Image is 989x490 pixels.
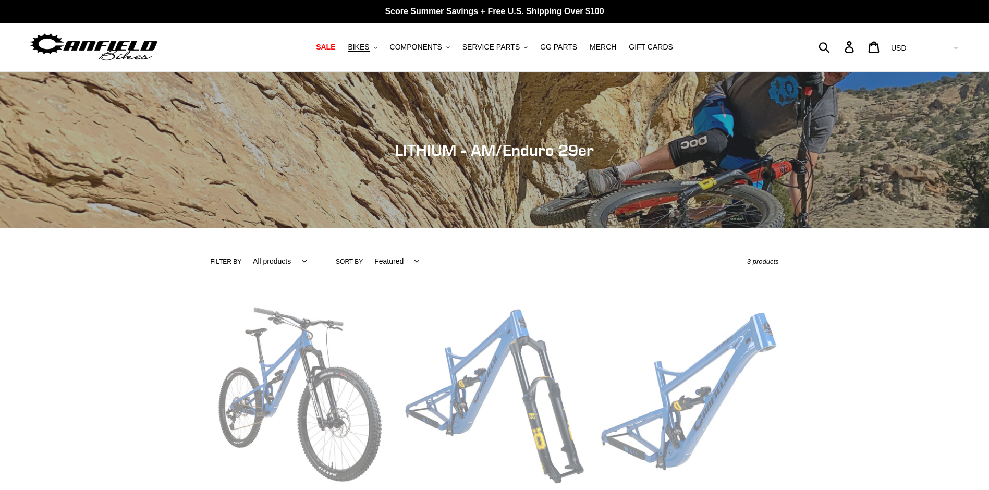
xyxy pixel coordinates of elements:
[629,43,673,52] span: GIFT CARDS
[540,43,577,52] span: GG PARTS
[624,40,678,54] a: GIFT CARDS
[311,40,340,54] a: SALE
[343,40,382,54] button: BIKES
[385,40,455,54] button: COMPONENTS
[747,258,779,265] span: 3 products
[824,35,851,58] input: Search
[211,257,242,266] label: Filter by
[29,31,159,64] img: Canfield Bikes
[395,141,594,160] span: LITHIUM - AM/Enduro 29er
[584,40,621,54] a: MERCH
[462,43,520,52] span: SERVICE PARTS
[348,43,369,52] span: BIKES
[535,40,582,54] a: GG PARTS
[457,40,533,54] button: SERVICE PARTS
[316,43,335,52] span: SALE
[590,43,616,52] span: MERCH
[390,43,442,52] span: COMPONENTS
[336,257,363,266] label: Sort by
